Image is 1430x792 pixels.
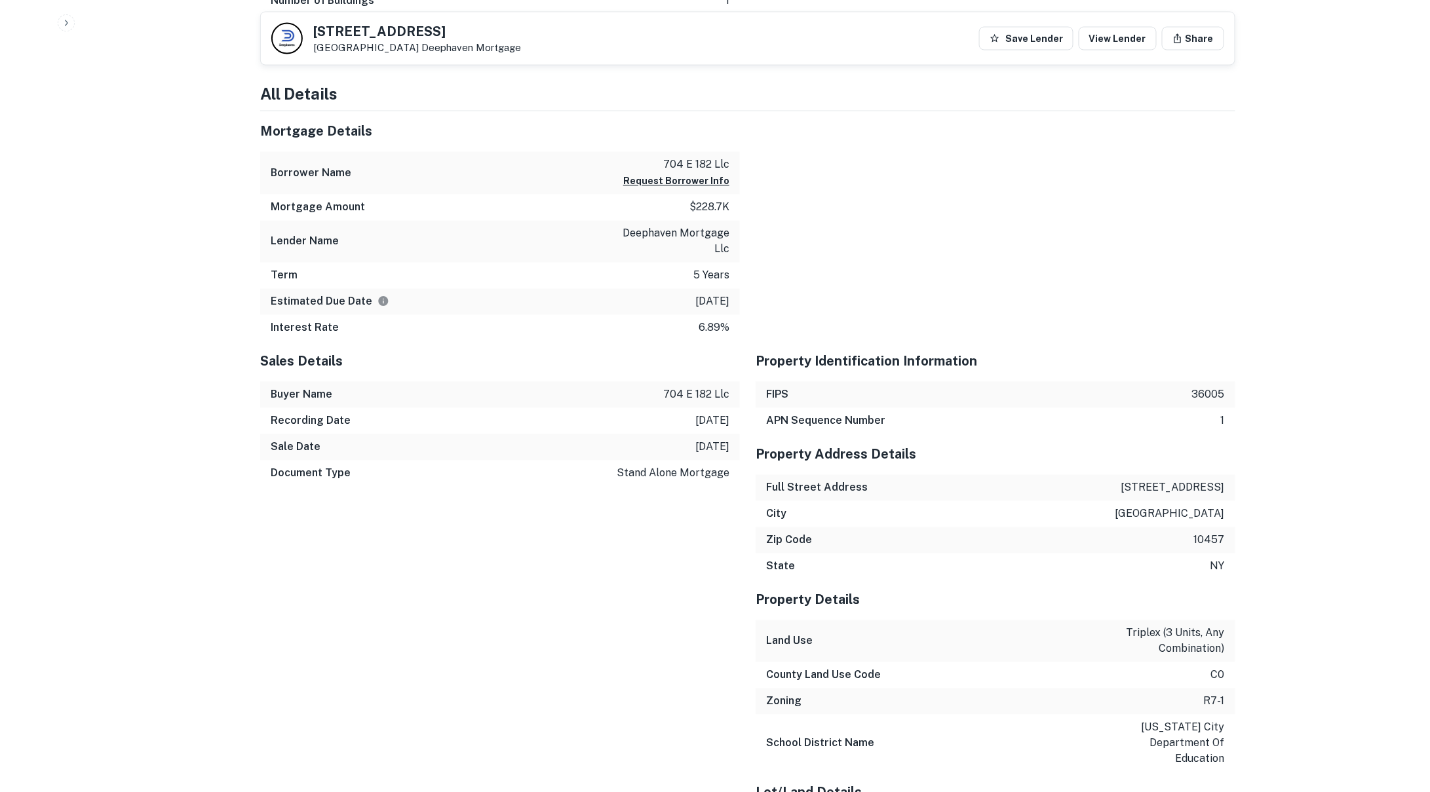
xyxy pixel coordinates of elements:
h6: Term [271,268,298,284]
a: View Lender [1079,27,1157,50]
h6: FIPS [766,387,788,403]
h6: APN Sequence Number [766,413,885,429]
p: $228.7k [689,200,729,216]
p: [US_STATE] city department of education [1107,720,1225,767]
p: 704 e 182 llc [663,387,729,403]
p: deephaven mortgage llc [611,226,729,257]
iframe: Chat Widget [1364,687,1430,750]
p: [STREET_ADDRESS] [1121,480,1225,496]
h6: School District Name [766,736,874,751]
p: 5 years [693,268,729,284]
p: c0 [1211,668,1225,683]
h6: City [766,506,786,522]
h4: All Details [260,82,1235,105]
h5: Property Details [756,590,1235,610]
p: [GEOGRAPHIC_DATA] [1115,506,1225,522]
h6: Buyer Name [271,387,332,403]
h5: Sales Details [260,352,740,371]
p: stand alone mortgage [617,466,729,481]
button: Request Borrower Info [623,174,729,189]
p: [DATE] [695,440,729,455]
button: Share [1162,27,1224,50]
h6: Lender Name [271,234,339,250]
h6: State [766,559,795,575]
h6: Zoning [766,694,802,709]
h6: County Land Use Code [766,668,881,683]
p: 704 e 182 llc [623,157,729,173]
p: 10457 [1194,533,1225,548]
a: Deephaven Mortgage [421,42,521,53]
h5: Property Address Details [756,445,1235,464]
h6: Borrower Name [271,166,351,181]
h6: Zip Code [766,533,812,548]
h6: Recording Date [271,413,351,429]
p: [DATE] [695,413,729,429]
p: triplex (3 units, any combination) [1107,626,1225,657]
p: [DATE] [695,294,729,310]
h6: Estimated Due Date [271,294,389,310]
p: 1 [1221,413,1225,429]
p: r7-1 [1204,694,1225,709]
svg: Estimate is based on a standard schedule for this type of loan. [377,295,389,307]
p: [GEOGRAPHIC_DATA] [313,42,521,54]
h6: Interest Rate [271,320,339,336]
h6: Document Type [271,466,351,481]
p: 36005 [1192,387,1225,403]
h6: Land Use [766,633,813,649]
h6: Full Street Address [766,480,868,496]
h5: Mortgage Details [260,122,740,141]
h5: [STREET_ADDRESS] [313,25,521,38]
h6: Mortgage Amount [271,200,365,216]
button: Save Lender [979,27,1073,50]
p: ny [1210,559,1225,575]
p: 6.89% [699,320,729,336]
h5: Property Identification Information [756,352,1235,371]
h6: Sale Date [271,440,320,455]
